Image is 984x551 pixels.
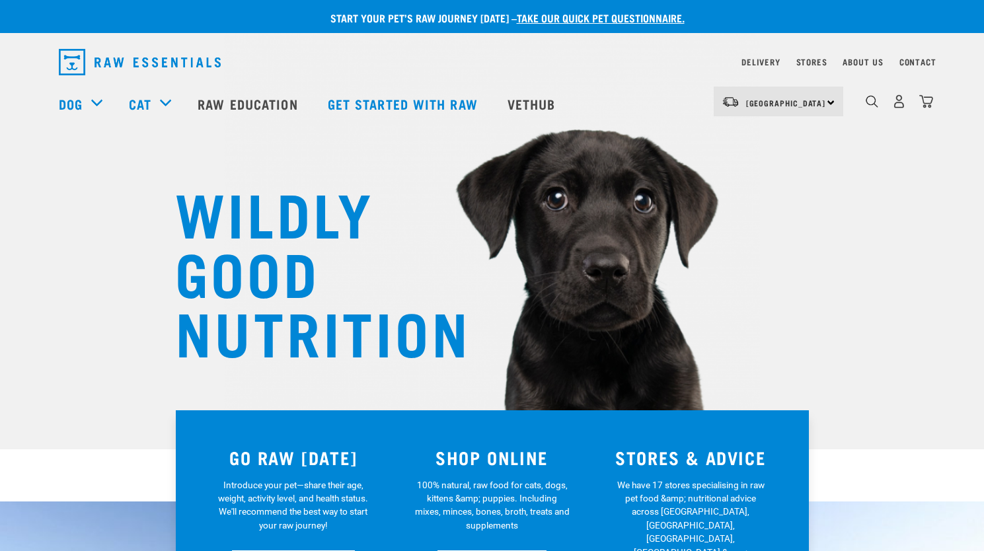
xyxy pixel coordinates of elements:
a: Dog [59,94,83,114]
h3: GO RAW [DATE] [202,447,385,468]
span: [GEOGRAPHIC_DATA] [746,100,826,105]
a: Delivery [741,59,780,64]
a: Get started with Raw [315,77,494,130]
a: Cat [129,94,151,114]
p: 100% natural, raw food for cats, dogs, kittens &amp; puppies. Including mixes, minces, bones, bro... [414,478,570,533]
img: user.png [892,94,906,108]
h3: SHOP ONLINE [400,447,584,468]
img: home-icon@2x.png [919,94,933,108]
img: van-moving.png [722,96,739,108]
a: Contact [899,59,936,64]
a: Stores [796,59,827,64]
a: About Us [843,59,883,64]
a: Vethub [494,77,572,130]
nav: dropdown navigation [48,44,936,81]
a: Raw Education [184,77,314,130]
p: Introduce your pet—share their age, weight, activity level, and health status. We'll recommend th... [215,478,371,533]
img: Raw Essentials Logo [59,49,221,75]
img: home-icon-1@2x.png [866,95,878,108]
a: take our quick pet questionnaire. [517,15,685,20]
h1: WILDLY GOOD NUTRITION [175,182,439,360]
h3: STORES & ADVICE [599,447,782,468]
